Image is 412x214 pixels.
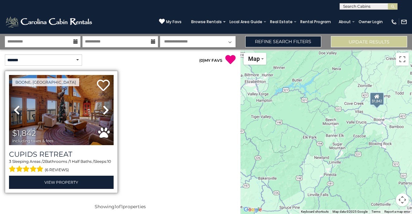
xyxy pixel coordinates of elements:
button: Keyboard shortcuts [301,209,329,214]
a: Real Estate [267,17,296,26]
p: Showing of properties [5,203,236,210]
a: Cupids Retreat [9,150,114,159]
span: $1,842 [12,128,36,138]
span: 3 [9,159,11,164]
a: Refine Search Filters [245,36,322,47]
a: Terms [371,210,380,213]
div: Sleeping Areas / Bathrooms / Sleeps: [9,159,114,174]
span: 10 [107,159,111,164]
img: mail-regular-white.png [401,19,407,25]
img: phone-regular-white.png [391,19,397,25]
img: thumbnail_163281209.jpeg [9,75,114,145]
img: White-1-2.png [5,15,94,28]
a: About [335,17,354,26]
a: Owner Login [355,17,386,26]
span: 1 [115,204,116,209]
button: Map camera controls [396,193,409,206]
span: (6 reviews) [45,166,69,174]
a: My Favs [159,18,182,25]
a: Browse Rentals [188,17,225,26]
span: Map data ©2025 Google [332,210,368,213]
a: Local Area Guide [226,17,266,26]
a: (0)MY FAVS [199,58,222,63]
a: Rental Program [297,17,334,26]
span: 1 [121,204,123,209]
a: Boone, [GEOGRAPHIC_DATA] [12,78,79,86]
div: $1,842 [370,92,384,105]
span: including taxes & fees [12,139,53,143]
button: Change map style [244,53,266,65]
a: Report a map error [384,210,410,213]
a: Add to favorites [97,79,110,93]
a: View Property [9,176,114,189]
button: Toggle fullscreen view [396,53,409,66]
span: 1 Half Baths / [70,159,94,164]
span: 2 [43,159,45,164]
span: My Favs [166,19,182,25]
span: Map [248,55,260,62]
img: Google [242,206,263,214]
button: Update Results [331,36,407,47]
span: ( ) [199,58,204,63]
a: Open this area in Google Maps (opens a new window) [242,206,263,214]
span: 0 [201,58,203,63]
